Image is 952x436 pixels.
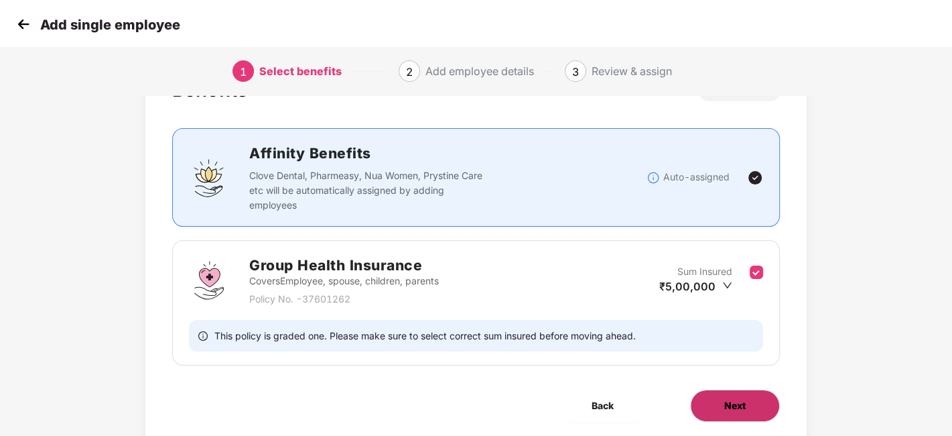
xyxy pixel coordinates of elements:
[663,170,730,184] p: Auto-assigned
[249,142,647,164] h2: Affinity Benefits
[259,60,342,82] div: Select benefits
[690,390,780,422] button: Next
[189,158,229,198] img: svg+xml;base64,PHN2ZyBpZD0iQWZmaW5pdHlfQmVuZWZpdHMiIGRhdGEtbmFtZT0iQWZmaW5pdHkgQmVuZWZpdHMiIHhtbG...
[249,274,439,288] p: Covers Employee, spouse, children, parents
[214,329,636,342] span: This policy is graded one. Please make sure to select correct sum insured before moving ahead.
[189,260,229,301] img: svg+xml;base64,PHN2ZyBpZD0iR3JvdXBfSGVhbHRoX0luc3VyYW5jZSIgZGF0YS1uYW1lPSJHcm91cCBIZWFsdGggSW5zdX...
[40,17,180,33] p: Add single employee
[722,280,732,290] span: down
[572,65,579,78] span: 3
[249,254,439,276] h2: Group Health Insurance
[558,390,647,422] button: Back
[425,60,534,82] div: Add employee details
[647,171,660,184] img: svg+xml;base64,PHN2ZyBpZD0iSW5mb18tXzMyeDMyIiBkYXRhLW5hbWU9IkluZm8gLSAzMngzMiIgeG1sbnM9Imh0dHA6Ly...
[13,14,33,34] img: svg+xml;base64,PHN2ZyB4bWxucz0iaHR0cDovL3d3dy53My5vcmcvMjAwMC9zdmciIHdpZHRoPSIzMCIgaGVpZ2h0PSIzMC...
[747,170,763,186] img: svg+xml;base64,PHN2ZyBpZD0iVGljay0yNHgyNCIgeG1sbnM9Imh0dHA6Ly93d3cudzMub3JnLzIwMDAvc3ZnIiB3aWR0aD...
[240,65,247,78] span: 1
[249,168,488,213] p: Clove Dental, Pharmeasy, Nua Women, Prystine Care etc will be automatically assigned by adding em...
[198,329,208,342] span: info-circle
[592,398,614,413] span: Back
[677,264,732,279] p: Sum Insured
[406,65,413,78] span: 2
[249,292,439,307] p: Policy No. - 37601262
[724,398,746,413] span: Next
[592,60,672,82] div: Review & assign
[659,279,732,294] div: ₹5,00,000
